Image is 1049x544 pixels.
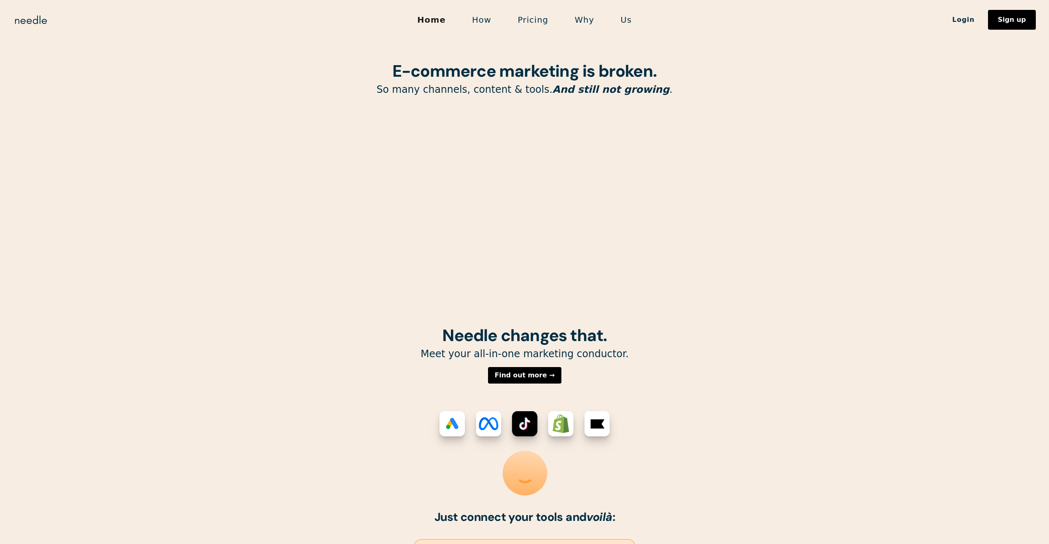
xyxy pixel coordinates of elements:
[404,11,459,28] a: Home
[939,13,988,27] a: Login
[586,509,612,525] em: voilà
[488,367,561,384] a: Find out more →
[988,10,1036,30] a: Sign up
[495,372,555,379] div: Find out more →
[561,11,607,28] a: Why
[552,84,669,95] em: And still not growing
[392,60,657,82] strong: E-commerce marketing is broken.
[459,11,505,28] a: How
[505,11,561,28] a: Pricing
[608,11,645,28] a: Us
[442,325,607,346] strong: Needle changes that.
[314,348,735,360] p: Meet your all-in-one marketing conductor.
[434,509,615,525] strong: Just connect your tools and :
[314,83,735,96] p: So many channels, content & tools. .
[998,16,1026,23] div: Sign up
